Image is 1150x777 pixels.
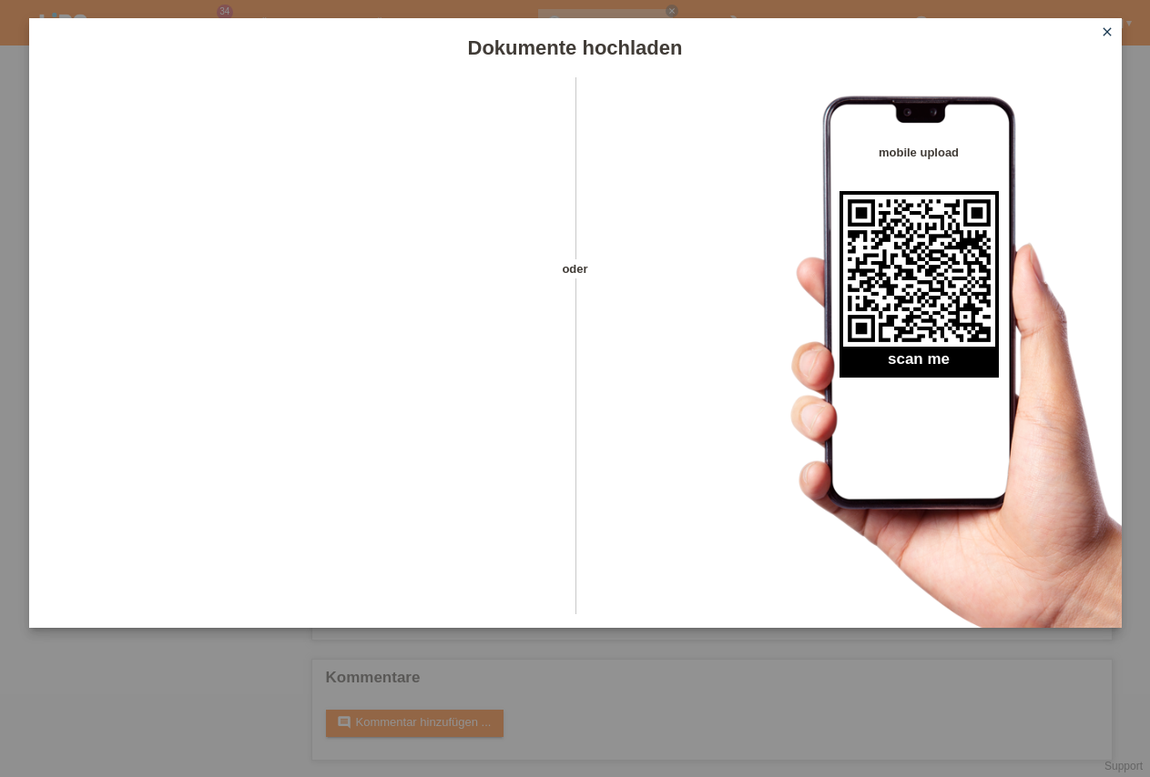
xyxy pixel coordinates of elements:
[29,36,1122,59] h1: Dokumente hochladen
[544,259,607,278] span: oder
[840,350,999,378] h2: scan me
[1100,25,1114,39] i: close
[1095,23,1119,44] a: close
[56,123,544,578] iframe: Upload
[840,146,999,159] h4: mobile upload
